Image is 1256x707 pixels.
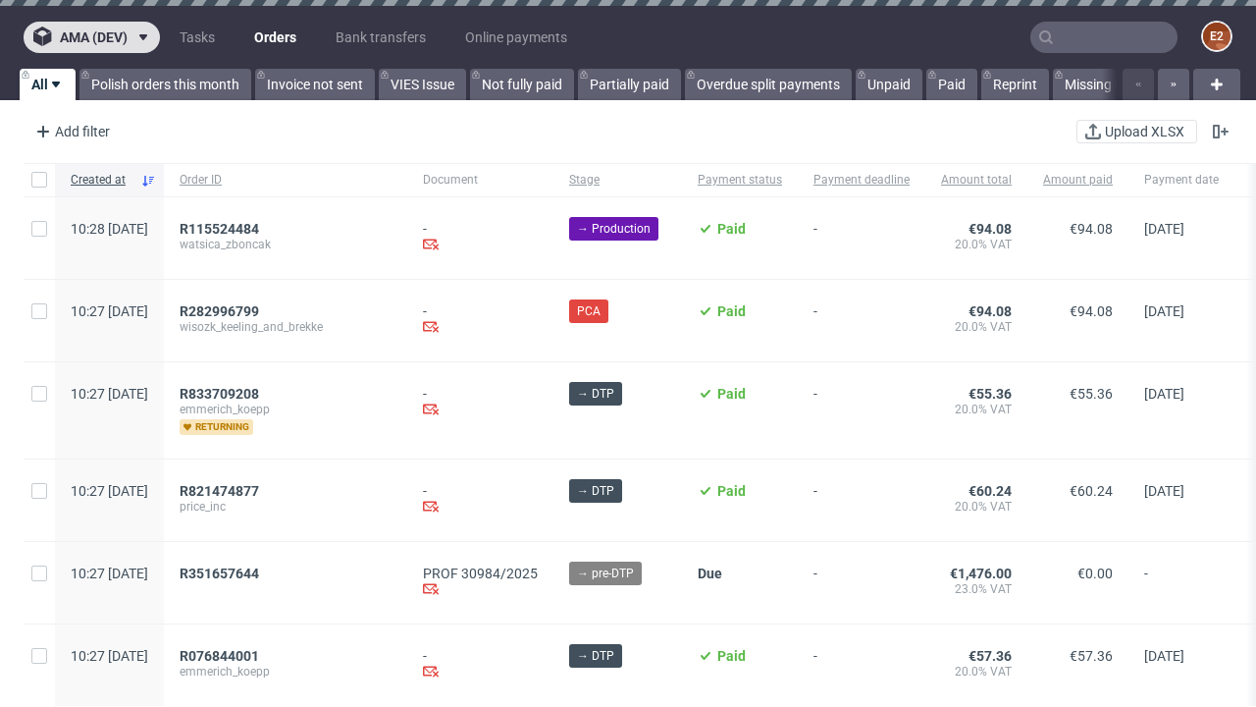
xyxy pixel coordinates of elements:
a: Overdue split payments [685,69,852,100]
a: Orders [242,22,308,53]
span: [DATE] [1144,648,1184,664]
span: €57.36 [1070,648,1113,664]
span: Payment status [698,172,782,189]
div: Add filter [27,116,114,147]
span: price_inc [180,499,392,515]
span: - [813,566,910,600]
span: 20.0% VAT [941,499,1012,515]
span: 10:27 [DATE] [71,483,148,499]
a: VIES Issue [379,69,466,100]
a: Paid [926,69,977,100]
span: Amount paid [1043,172,1113,189]
span: Created at [71,172,132,189]
span: €1,476.00 [950,566,1012,581]
div: - [423,221,538,255]
span: [DATE] [1144,386,1184,402]
figcaption: e2 [1203,23,1230,50]
span: [DATE] [1144,483,1184,499]
span: 20.0% VAT [941,319,1012,335]
span: €55.36 [968,386,1012,402]
a: Reprint [981,69,1049,100]
span: - [813,386,910,435]
span: €60.24 [1070,483,1113,499]
span: PCA [577,302,601,320]
span: R351657644 [180,566,259,581]
span: - [813,221,910,255]
span: R821474877 [180,483,259,499]
span: [DATE] [1144,221,1184,237]
span: emmerich_koepp [180,664,392,680]
a: R821474877 [180,483,263,499]
span: Paid [717,303,746,319]
div: - [423,303,538,338]
span: Document [423,172,538,189]
span: Due [698,566,722,581]
a: Online payments [453,22,579,53]
span: [DATE] [1144,303,1184,319]
button: Upload XLSX [1076,120,1197,143]
span: - [813,303,910,338]
a: Tasks [168,22,227,53]
a: Not fully paid [470,69,574,100]
span: 20.0% VAT [941,237,1012,252]
span: Paid [717,483,746,499]
span: R115524484 [180,221,259,237]
div: - [423,483,538,517]
div: - [423,648,538,682]
span: Payment date [1144,172,1219,189]
span: 10:27 [DATE] [71,566,148,581]
span: 10:27 [DATE] [71,386,148,402]
span: ama (dev) [60,30,128,44]
span: R282996799 [180,303,259,319]
span: → DTP [577,482,614,500]
span: Payment deadline [813,172,910,189]
span: R076844001 [180,648,259,664]
button: ama (dev) [24,22,160,53]
span: Upload XLSX [1101,125,1188,138]
span: Amount total [941,172,1012,189]
span: Stage [569,172,666,189]
a: Unpaid [856,69,922,100]
a: R282996799 [180,303,263,319]
span: €94.08 [968,303,1012,319]
span: → DTP [577,385,614,403]
span: Paid [717,221,746,237]
span: wisozk_keeling_and_brekke [180,319,392,335]
a: PROF 30984/2025 [423,566,538,581]
span: €94.08 [1070,303,1113,319]
span: 20.0% VAT [941,402,1012,417]
span: €55.36 [1070,386,1113,402]
span: - [813,483,910,517]
div: - [423,386,538,420]
span: €0.00 [1077,566,1113,581]
span: → Production [577,220,651,238]
span: → DTP [577,647,614,665]
a: Invoice not sent [255,69,375,100]
span: returning [180,419,253,435]
a: R833709208 [180,386,263,402]
a: All [20,69,76,100]
a: R115524484 [180,221,263,237]
a: Bank transfers [324,22,438,53]
span: → pre-DTP [577,565,634,582]
a: Partially paid [578,69,681,100]
span: Paid [717,648,746,664]
a: R076844001 [180,648,263,664]
span: Order ID [180,172,392,189]
span: 10:28 [DATE] [71,221,148,237]
span: €94.08 [968,221,1012,237]
a: R351657644 [180,566,263,581]
span: €57.36 [968,648,1012,664]
span: 20.0% VAT [941,664,1012,680]
a: Missing invoice [1053,69,1169,100]
span: emmerich_koepp [180,402,392,417]
a: Polish orders this month [79,69,251,100]
span: Paid [717,386,746,402]
span: €60.24 [968,483,1012,499]
span: 10:27 [DATE] [71,303,148,319]
span: watsica_zboncak [180,237,392,252]
span: €94.08 [1070,221,1113,237]
span: - [1144,566,1219,600]
span: 23.0% VAT [941,581,1012,597]
span: 10:27 [DATE] [71,648,148,664]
